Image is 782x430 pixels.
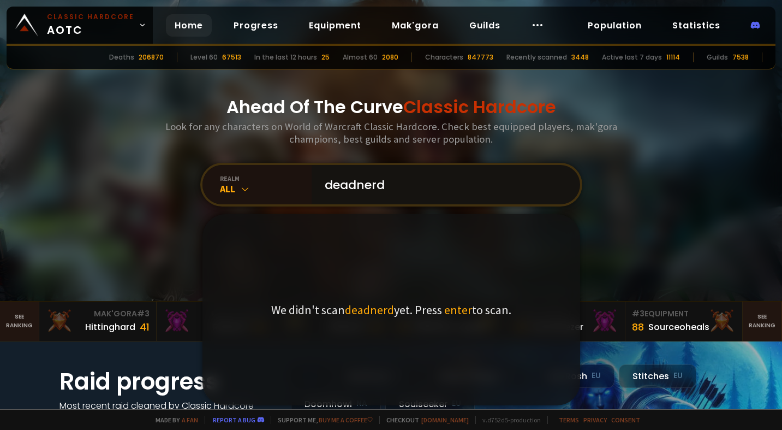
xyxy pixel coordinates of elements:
[468,52,493,62] div: 847773
[163,308,267,320] div: Mak'Gora
[506,52,567,62] div: Recently scanned
[579,14,650,37] a: Population
[379,416,469,424] span: Checkout
[559,416,579,424] a: Terms
[213,416,255,424] a: Report a bug
[732,52,749,62] div: 7538
[271,302,511,317] p: We didn't scan yet. Press to scan.
[461,14,509,37] a: Guilds
[182,416,198,424] a: a fan
[225,14,287,37] a: Progress
[632,320,644,334] div: 88
[139,52,164,62] div: 206870
[743,302,782,341] a: Seeranking
[602,52,662,62] div: Active last 7 days
[343,52,378,62] div: Almost 60
[319,416,373,424] a: Buy me a coffee
[619,364,696,388] div: Stitches
[85,320,135,334] div: Hittinghard
[382,52,398,62] div: 2080
[190,52,218,62] div: Level 60
[59,399,278,426] h4: Most recent raid cleaned by Classic Hardcore guilds
[59,364,278,399] h1: Raid progress
[632,308,644,319] span: # 3
[666,52,680,62] div: 11114
[149,416,198,424] span: Made by
[707,52,728,62] div: Guilds
[47,12,134,38] span: AOTC
[7,7,153,44] a: Classic HardcoreAOTC
[611,416,640,424] a: Consent
[271,416,373,424] span: Support me,
[226,94,556,120] h1: Ahead Of The Curve
[383,14,447,37] a: Mak'gora
[46,308,150,320] div: Mak'Gora
[300,14,370,37] a: Equipment
[254,52,317,62] div: In the last 12 hours
[157,302,274,341] a: Mak'Gora#2Rivench100
[632,308,736,320] div: Equipment
[583,416,607,424] a: Privacy
[592,370,601,381] small: EU
[475,416,541,424] span: v. d752d5 - production
[421,416,469,424] a: [DOMAIN_NAME]
[664,14,729,37] a: Statistics
[220,174,312,182] div: realm
[166,14,212,37] a: Home
[318,165,567,204] input: Search a character...
[140,320,150,334] div: 41
[109,52,134,62] div: Deaths
[625,302,743,341] a: #3Equipment88Sourceoheals
[222,52,241,62] div: 67513
[673,370,683,381] small: EU
[345,302,394,317] span: deadnerd
[220,182,312,195] div: All
[571,52,589,62] div: 3448
[321,52,330,62] div: 25
[137,308,150,319] span: # 3
[648,320,709,334] div: Sourceoheals
[47,12,134,22] small: Classic Hardcore
[444,302,472,317] span: enter
[161,120,622,145] h3: Look for any characters on World of Warcraft Classic Hardcore. Check best equipped players, mak'g...
[403,95,556,119] span: Classic Hardcore
[39,302,157,341] a: Mak'Gora#3Hittinghard41
[425,52,463,62] div: Characters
